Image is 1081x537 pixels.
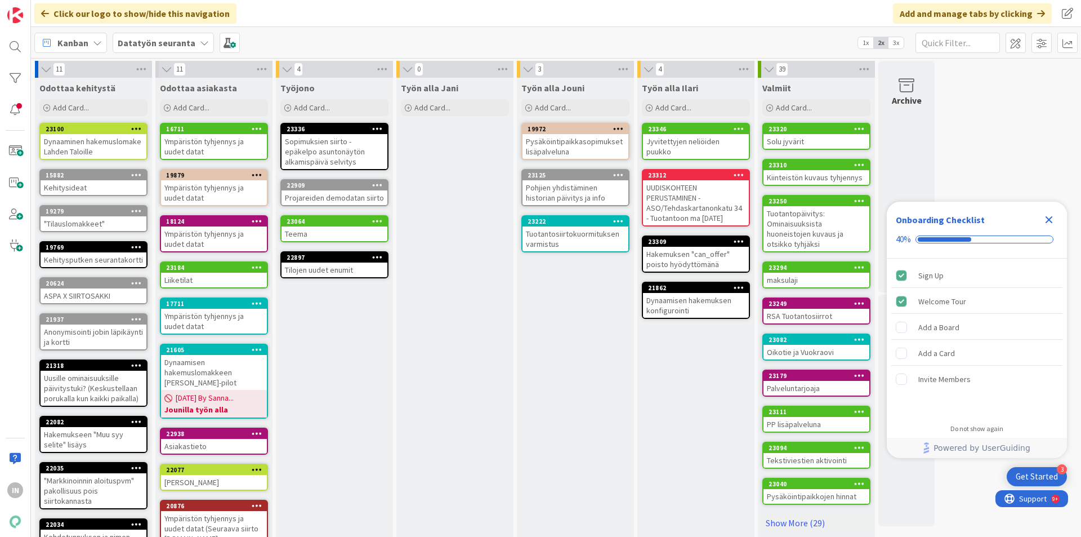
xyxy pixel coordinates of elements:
div: PP lisäpalveluna [763,417,869,432]
img: avatar [7,514,23,530]
div: Solu jyvärit [763,134,869,149]
div: 20624 [46,279,146,287]
a: 23310Kiinteistön kuvaus tyhjennys [762,159,870,186]
span: 39 [776,63,788,76]
div: 21318 [41,361,146,371]
a: 23184Liiketilat [160,261,268,289]
span: 2x [873,37,888,48]
span: 11 [173,63,186,76]
a: 23082Oikotie ja Vuokraovi [762,334,870,361]
div: UUDISKOHTEEN PERUSTAMINEN - ASO/Tehdaskartanonkatu 34 - Tuotantoon ma [DATE] [643,180,749,225]
div: 23179 [769,372,869,380]
div: 23294 [769,264,869,272]
div: 23094 [763,443,869,453]
span: Add Card... [414,103,450,113]
div: 23250Tuotantopäivitys: Ominaisuuksista huoneistojen kuvaus ja otsikko tyhjäksi [763,196,869,251]
a: 19972Pysäköintipaikkasopimukset lisäpalveluna [521,123,629,160]
a: 23309Hakemuksen "can_offer" poisto hyödyttömänä [642,236,750,273]
div: 22938Asiakastieto [161,429,267,454]
div: Get Started [1016,471,1058,482]
div: Oikotie ja Vuokraovi [763,345,869,360]
div: 23100 [41,124,146,134]
div: Tekstiviestien aktivointi [763,453,869,468]
div: 19769 [41,242,146,252]
div: 23100 [46,125,146,133]
div: 23249RSA Tuotantosiirrot [763,299,869,323]
a: Powered by UserGuiding [892,438,1061,458]
div: Sign Up is complete. [891,263,1062,288]
div: 19879Ympäristön tyhjennys ja uudet datat [161,170,267,205]
div: 23310 [763,160,869,170]
a: 22077[PERSON_NAME] [160,464,268,491]
div: 23336 [287,125,387,133]
div: Dynaamisen hakemuksen konfigurointi [643,293,749,318]
div: 22909Projareiden demodatan siirto [282,180,387,205]
span: Add Card... [535,103,571,113]
div: 22082 [46,418,146,426]
div: 9+ [57,5,62,14]
img: Visit kanbanzone.com [7,7,23,23]
span: Kanban [57,36,88,50]
b: Jounilla työn alla [164,404,263,415]
div: Welcome Tour is complete. [891,289,1062,314]
div: Jyvitettyjen neliöiden puukko [643,134,749,159]
span: 3 [535,63,544,76]
a: 22897Tilojen uudet enumit [280,251,388,278]
span: Add Card... [655,103,691,113]
div: Ympäristön tyhjennys ja uudet datat [161,227,267,251]
div: 22897Tilojen uudet enumit [282,252,387,277]
div: Pohjien yhdistäminen historian päivitys ja info [522,180,628,205]
div: 19769Kehitysputken seurantakortti [41,242,146,267]
a: 18124Ympäristön tyhjennys ja uudet datat [160,215,268,252]
div: 18124 [161,216,267,227]
span: Työn alla Ilari [642,82,698,94]
div: 22938 [161,429,267,439]
div: 21937 [41,314,146,325]
a: 23320Solu jyvärit [762,123,870,150]
div: 18124Ympäristön tyhjennys ja uudet datat [161,216,267,251]
div: Liiketilat [161,273,267,287]
div: 15882 [41,170,146,180]
div: 18124 [166,218,267,225]
div: 20876 [166,502,267,510]
div: 23184Liiketilat [161,263,267,287]
span: 4 [655,63,664,76]
div: Invite Members is incomplete. [891,367,1062,392]
div: 22034 [41,520,146,530]
div: 23310 [769,161,869,169]
div: 23040 [769,480,869,488]
a: 23111PP lisäpalveluna [762,406,870,433]
a: 19769Kehitysputken seurantakortti [39,241,148,268]
div: Sopimuksien siirto - epäkelpo asuntonäytön alkamispäivä selvitys [282,134,387,169]
span: 4 [294,63,303,76]
div: "Markkinoinnin aloituspvm" pakollisuus pois siirtokannasta [41,473,146,508]
div: 16711 [161,124,267,134]
div: Pysäköintipaikkasopimukset lisäpalveluna [522,134,628,159]
div: 22082Hakemukseen "Muu syy selite" lisäys [41,417,146,452]
div: 23312 [648,171,749,179]
div: 16711Ympäristön tyhjennys ja uudet datat [161,124,267,159]
div: 23222 [522,216,628,227]
div: 23125 [528,171,628,179]
div: Pysäköintipaikkojen hinnat [763,489,869,504]
div: 16711 [166,125,267,133]
div: 40% [896,234,911,245]
div: Ympäristön tyhjennys ja uudet datat [161,309,267,334]
div: "Tilauslomakkeet" [41,216,146,231]
div: Kiinteistön kuvaus tyhjennys [763,170,869,185]
div: 21862Dynaamisen hakemuksen konfigurointi [643,283,749,318]
a: 23346Jyvitettyjen neliöiden puukko [642,123,750,160]
div: Invite Members [918,372,971,386]
a: 22082Hakemukseen "Muu syy selite" lisäys [39,416,148,453]
span: Add Card... [53,103,89,113]
div: Hakemukseen "Muu syy selite" lisäys [41,427,146,452]
div: Sign Up [918,269,944,282]
a: 23336Sopimuksien siirto - epäkelpo asuntonäytön alkamispäivä selvitys [280,123,388,170]
span: Työjono [280,82,315,94]
div: Ympäristön tyhjennys ja uudet datat [161,180,267,205]
div: Add a Card [918,347,955,360]
div: 20624ASPA X SIIRTOSAKKI [41,278,146,303]
div: Asiakastieto [161,439,267,454]
div: 23294 [763,263,869,273]
span: 1x [858,37,873,48]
